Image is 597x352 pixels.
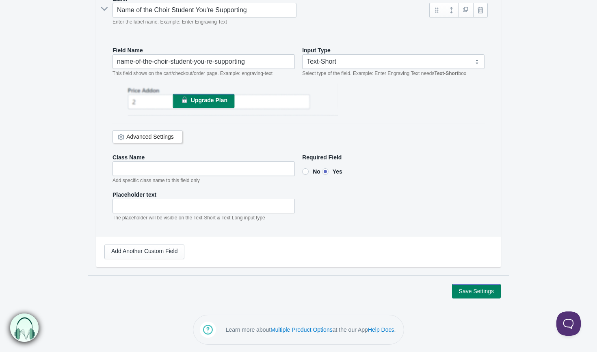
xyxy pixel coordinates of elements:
[112,84,338,116] img: price-addon-blur.png
[322,167,342,176] label: Yes
[452,284,501,298] button: Save Settings
[434,71,458,76] b: Text-Short
[191,97,227,103] span: Upgrade Plan
[270,326,333,333] a: Multiple Product Options
[112,153,145,161] label: Class Name
[302,46,331,54] label: Input Type
[9,313,38,342] img: bxm.png
[112,215,265,221] em: The placeholder will be visible on the Text-Short & Text Long input type
[112,46,143,54] label: Field Name
[322,168,329,175] input: Yes
[112,71,273,76] em: This field shows on the cart/checkout/order page. Example: engraving-text
[556,311,581,336] iframe: Toggle Customer Support
[302,71,466,76] em: Select type of the field. Example: Enter Engraving Text needs box
[226,326,396,334] p: Learn more about at the our App .
[173,94,234,108] a: Upgrade Plan
[112,191,156,199] label: Placeholder text
[126,133,174,140] a: Advanced Settings
[368,326,394,333] a: Help Docs
[104,245,184,259] a: Add Another Custom Field
[302,168,309,175] input: No
[302,167,320,176] label: No
[112,178,200,183] em: Add specific class name to this field only
[112,19,227,25] em: Enter the label name. Example: Enter Engraving Text
[302,153,342,161] label: Required Field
